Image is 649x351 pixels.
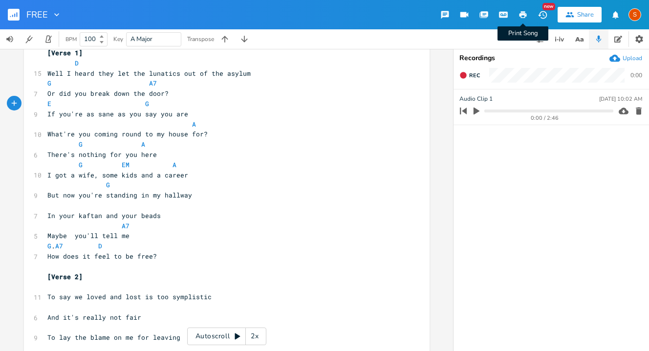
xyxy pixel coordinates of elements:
button: Upload [609,53,642,64]
span: How does it feel to be free? [47,252,157,261]
div: Spike Lancaster + Ernie Whalley [628,8,641,21]
span: EM [122,160,130,169]
div: 0:00 [630,72,642,78]
span: A [141,140,145,149]
span: In your kaftan and your beads [47,211,161,220]
span: A7 [55,241,63,250]
div: Share [577,10,594,19]
span: And it's really not fair [47,313,141,322]
span: Rec [469,72,480,79]
span: G [145,99,149,108]
div: Recordings [459,55,643,62]
span: G [79,140,83,149]
span: A Major [130,35,152,44]
div: [DATE] 10:02 AM [599,96,642,102]
span: To lay the blame on me for leaving [47,333,180,342]
div: 0:00 / 2:46 [476,115,613,121]
span: Audio Clip 1 [459,94,493,104]
span: . [47,241,102,250]
span: [Verse 1] [47,48,83,57]
span: Well I heard they let the lunatics out of the asylum [47,69,251,78]
span: To say we loved and lost is too symplistic [47,292,212,301]
button: Rec [455,67,484,83]
div: Autoscroll [187,328,266,345]
div: BPM [65,37,77,42]
span: FREE [26,10,48,19]
span: There's nothing for you here [47,150,188,159]
span: G [47,79,51,88]
span: A [192,120,196,129]
span: A [173,160,176,169]
div: 2x [246,328,263,345]
button: Print Song [513,6,533,23]
span: [Verse 2] [47,272,83,281]
div: Upload [623,54,642,62]
span: G [106,180,110,189]
button: S [628,3,641,26]
span: D [98,241,102,250]
span: What're you coming round to my house for? [47,130,208,138]
span: G [79,160,83,169]
button: New [533,6,552,23]
span: G [47,241,51,250]
div: New [542,3,555,10]
span: Or did you break down the door? [47,89,169,98]
span: E [47,99,51,108]
span: A7 [149,79,157,88]
span: Maybe you'll tell me [47,231,130,240]
div: Transpose [187,36,214,42]
span: If you're as sane as you say you are [47,110,188,118]
div: Key [113,36,123,42]
span: But now you're standing in my hallway [47,191,192,199]
span: A7 [122,221,130,230]
button: Share [558,7,602,22]
span: D [75,59,79,67]
span: I got a wife, some kids and a career [47,171,188,179]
